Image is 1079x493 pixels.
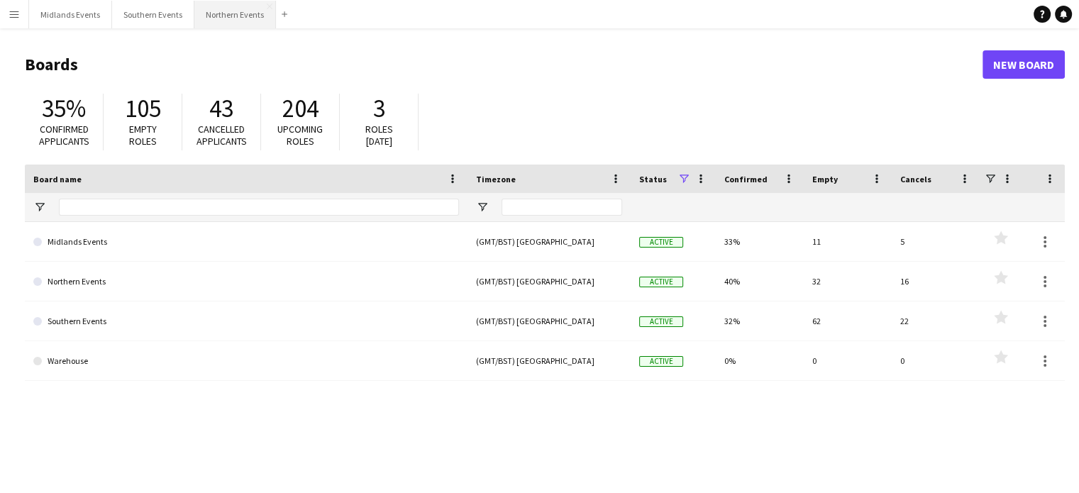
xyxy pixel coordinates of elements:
button: Open Filter Menu [476,201,489,214]
input: Timezone Filter Input [502,199,622,216]
span: Roles [DATE] [365,123,393,148]
button: Southern Events [112,1,194,28]
div: 22 [892,301,980,340]
span: 204 [282,93,319,124]
span: Cancelled applicants [197,123,247,148]
div: (GMT/BST) [GEOGRAPHIC_DATA] [467,262,631,301]
div: 0 [892,341,980,380]
div: (GMT/BST) [GEOGRAPHIC_DATA] [467,301,631,340]
span: 105 [125,93,161,124]
span: Board name [33,174,82,184]
div: 16 [892,262,980,301]
a: Warehouse [33,341,459,381]
a: New Board [983,50,1065,79]
span: Upcoming roles [277,123,323,148]
button: Northern Events [194,1,276,28]
div: 62 [804,301,892,340]
span: Empty roles [129,123,157,148]
a: Midlands Events [33,222,459,262]
div: 5 [892,222,980,261]
div: 33% [716,222,804,261]
span: Confirmed applicants [39,123,89,148]
span: 43 [209,93,233,124]
span: Active [639,356,683,367]
div: (GMT/BST) [GEOGRAPHIC_DATA] [467,222,631,261]
span: Active [639,277,683,287]
span: 3 [373,93,385,124]
div: 0 [804,341,892,380]
span: Cancels [900,174,931,184]
button: Open Filter Menu [33,201,46,214]
div: 40% [716,262,804,301]
div: 11 [804,222,892,261]
span: 35% [42,93,86,124]
div: (GMT/BST) [GEOGRAPHIC_DATA] [467,341,631,380]
h1: Boards [25,54,983,75]
div: 32 [804,262,892,301]
span: Timezone [476,174,516,184]
a: Northern Events [33,262,459,301]
span: Status [639,174,667,184]
div: 0% [716,341,804,380]
span: Confirmed [724,174,768,184]
input: Board name Filter Input [59,199,459,216]
span: Active [639,237,683,248]
button: Midlands Events [29,1,112,28]
span: Empty [812,174,838,184]
span: Active [639,316,683,327]
div: 32% [716,301,804,340]
a: Southern Events [33,301,459,341]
